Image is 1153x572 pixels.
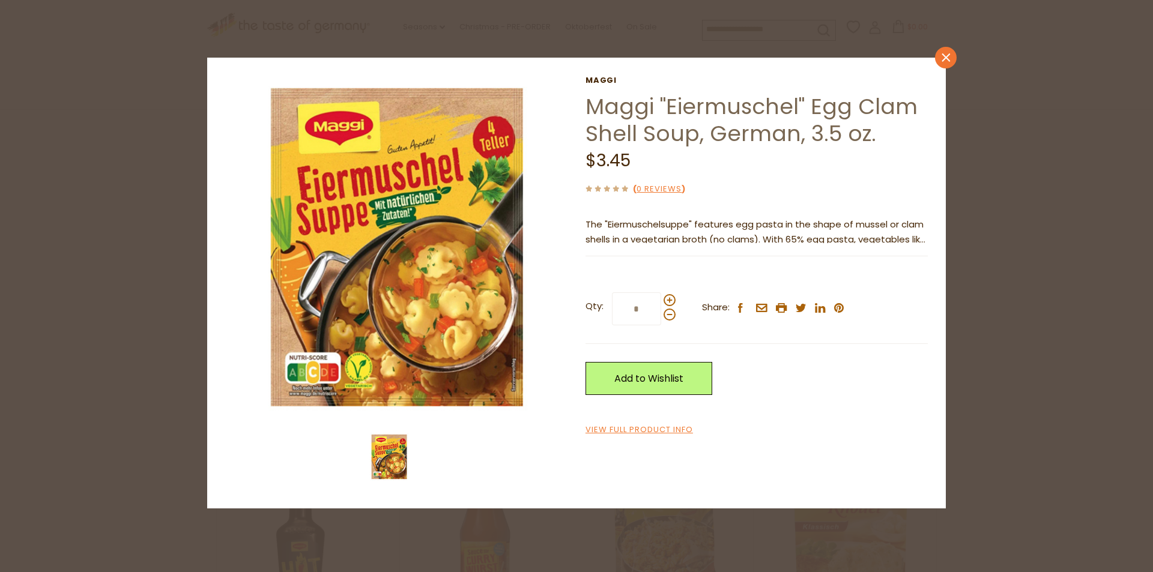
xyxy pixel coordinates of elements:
span: $3.45 [586,149,631,172]
a: Maggi "Eiermuschel" Egg Clam Shell Soup, German, 3.5 oz. [586,91,918,149]
span: Share: [702,300,730,315]
p: The "Eiermuschelsuppe" features egg pasta in the shape of mussel or clam shells in a vegetarian b... [586,217,928,247]
a: View Full Product Info [586,424,693,436]
input: Qty: [612,292,661,325]
img: Maggi "Eiermuschel" Egg Clam Shell Soup, German, 3.5 oz. [225,76,568,418]
a: Maggi [586,76,928,85]
a: 0 Reviews [637,183,682,196]
span: ( ) [633,183,685,194]
a: Add to Wishlist [586,362,712,395]
img: Maggi "Eiermuschel" Egg Clam Shell Soup, German, 3.5 oz. [365,433,413,481]
strong: Qty: [586,299,604,314]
